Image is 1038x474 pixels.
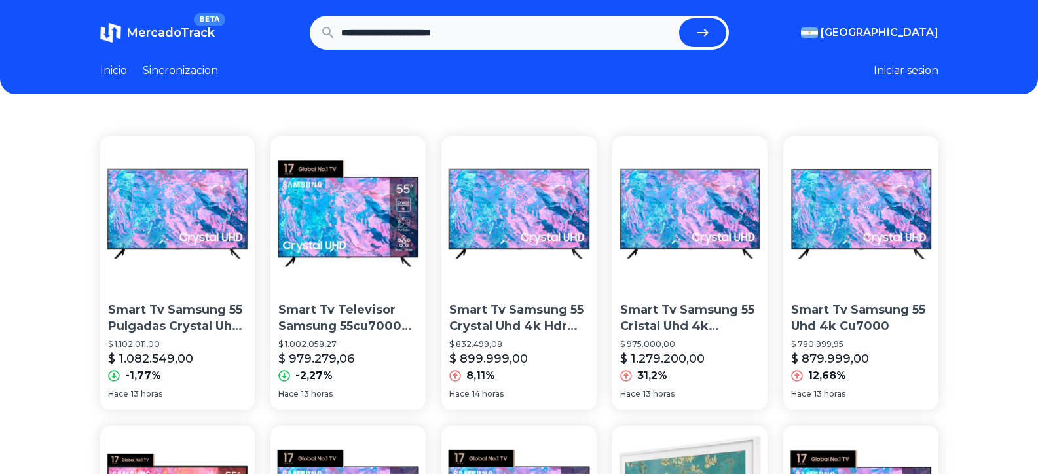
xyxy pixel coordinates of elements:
a: Inicio [100,63,127,79]
span: 13 horas [131,389,162,399]
p: Smart Tv Televisor Samsung 55cu7000 55'' Led Crystal Uhd 4k [278,302,418,335]
p: Smart Tv Samsung 55 Uhd 4k Cu7000 [791,302,931,335]
span: Hace [620,389,640,399]
p: $ 832.499,08 [449,339,589,350]
img: Argentina [801,27,818,38]
span: 14 horas [472,389,504,399]
p: Smart Tv Samsung 55 Pulgadas Crystal Uhd 4k Hdr Cu7000 60hz [108,302,248,335]
a: MercadoTrackBETA [100,22,215,43]
span: BETA [194,13,225,26]
p: Smart Tv Samsung 55 Cristal Uhd 4k Un55cu7000gczb Negro [620,302,760,335]
span: Hace [108,389,128,399]
span: MercadoTrack [126,26,215,40]
span: 13 horas [301,389,333,399]
p: $ 1.102.011,00 [108,339,248,350]
button: [GEOGRAPHIC_DATA] [801,25,938,41]
a: Smart Tv Samsung 55 Crystal Uhd 4k Hdr Un55cu7000pxpaSmart Tv Samsung 55 Crystal Uhd 4k Hdr Un55c... [441,136,597,410]
a: Sincronizacion [143,63,218,79]
p: 31,2% [637,368,667,384]
img: Smart Tv Televisor Samsung 55cu7000 55'' Led Crystal Uhd 4k [270,136,426,291]
p: -2,27% [295,368,333,384]
span: 13 horas [643,389,675,399]
img: Smart Tv Samsung 55 Cristal Uhd 4k Un55cu7000gczb Negro [612,136,768,291]
span: Hace [449,389,470,399]
img: MercadoTrack [100,22,121,43]
p: $ 975.000,00 [620,339,760,350]
p: $ 1.082.549,00 [108,350,193,368]
p: $ 1.002.058,27 [278,339,418,350]
span: [GEOGRAPHIC_DATA] [821,25,938,41]
p: $ 899.999,00 [449,350,528,368]
button: Iniciar sesion [874,63,938,79]
span: 13 horas [814,389,845,399]
span: Hace [791,389,811,399]
p: 8,11% [466,368,495,384]
a: Smart Tv Televisor Samsung 55cu7000 55'' Led Crystal Uhd 4kSmart Tv Televisor Samsung 55cu7000 55... [270,136,426,410]
p: $ 1.279.200,00 [620,350,705,368]
img: Smart Tv Samsung 55 Crystal Uhd 4k Hdr Un55cu7000pxpa [441,136,597,291]
p: 12,68% [808,368,846,384]
a: Smart Tv Samsung 55 Uhd 4k Cu7000Smart Tv Samsung 55 Uhd 4k Cu7000$ 780.999,95$ 879.999,0012,68%H... [783,136,938,410]
p: -1,77% [125,368,161,384]
p: $ 879.999,00 [791,350,869,368]
img: Smart Tv Samsung 55 Pulgadas Crystal Uhd 4k Hdr Cu7000 60hz [100,136,255,291]
p: $ 780.999,95 [791,339,931,350]
a: Smart Tv Samsung 55 Pulgadas Crystal Uhd 4k Hdr Cu7000 60hz Smart Tv Samsung 55 Pulgadas Crystal ... [100,136,255,410]
p: $ 979.279,06 [278,350,354,368]
a: Smart Tv Samsung 55 Cristal Uhd 4k Un55cu7000gczb NegroSmart Tv Samsung 55 Cristal Uhd 4k Un55cu7... [612,136,768,410]
span: Hace [278,389,299,399]
img: Smart Tv Samsung 55 Uhd 4k Cu7000 [783,136,938,291]
p: Smart Tv Samsung 55 Crystal Uhd 4k Hdr Un55cu7000pxpa [449,302,589,335]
